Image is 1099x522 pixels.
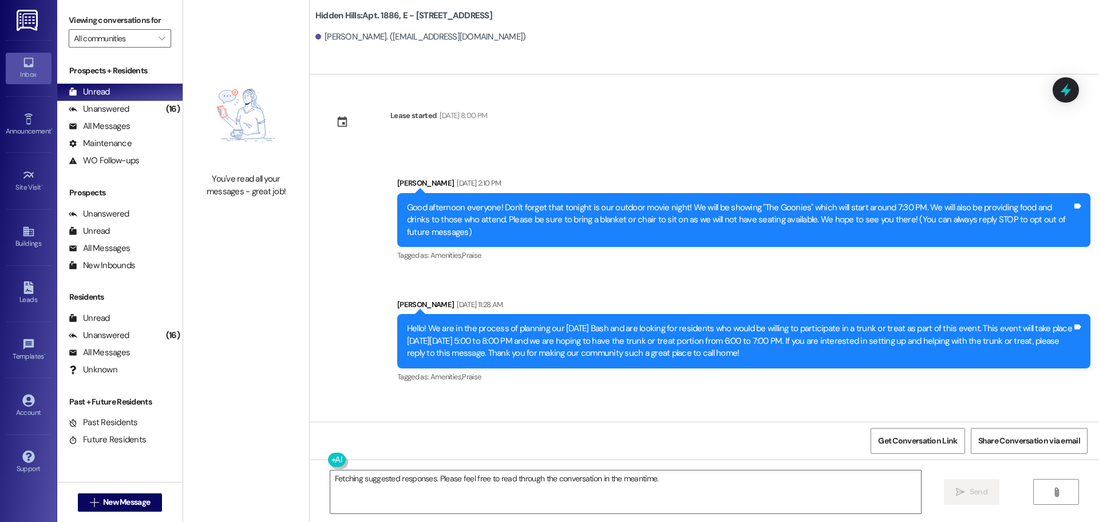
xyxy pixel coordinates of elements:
i:  [90,498,98,507]
div: Maintenance [69,138,132,150]
img: ResiDesk Logo [17,10,40,31]
span: • [51,125,53,134]
div: You've read all your messages - great job! [196,173,297,198]
div: Past Residents [69,417,138,429]
div: [DATE] 12:24 PM [493,419,543,431]
span: Praise [462,250,481,260]
a: Account [6,391,52,422]
div: New Inbounds [69,260,135,272]
div: Unread [69,225,110,237]
a: Support [6,447,52,478]
span: Share Conversation via email [978,435,1080,447]
span: • [44,351,46,359]
span: Send [970,486,987,498]
a: Leads [6,278,52,309]
input: All communities [74,29,153,48]
div: WO Follow-ups [69,155,139,167]
div: Residesk Automated Survey [397,419,1090,435]
span: Amenities , [430,372,462,382]
div: Good afternoon everyone! Don't forget that tonight is our outdoor movie night! We will be showing... [407,202,1072,238]
div: Prospects + Residents [57,65,183,77]
div: All Messages [69,120,130,132]
div: Past + Future Residents [57,396,183,408]
div: Tagged as: [397,247,1090,264]
div: Future Residents [69,434,146,446]
b: Hidden Hills: Apt. 1886, E - [STREET_ADDRESS] [315,10,492,22]
i:  [1052,488,1061,497]
div: Hello! We are in the process of planning our [DATE] Bash and are looking for residents who would ... [407,323,1072,359]
div: Unanswered [69,329,129,342]
div: [PERSON_NAME] [397,299,1090,315]
div: (16) [163,100,183,118]
div: All Messages [69,242,130,254]
button: Get Conversation Link [871,428,964,454]
span: Amenities , [430,250,462,260]
span: • [41,182,43,190]
div: Prospects [57,187,183,199]
div: Unknown [69,364,117,376]
div: Unread [69,312,110,324]
div: [PERSON_NAME] [397,177,1090,193]
a: Buildings [6,222,52,253]
span: New Message [103,496,150,508]
div: [DATE] 11:28 AM [454,299,503,311]
a: Site Visit • [6,166,52,197]
a: Templates • [6,335,52,366]
div: Tagged as: [397,368,1090,385]
div: Unanswered [69,208,129,220]
span: Praise [462,372,481,382]
span: Get Conversation Link [878,435,957,447]
img: empty-state [196,63,297,167]
i:  [956,488,964,497]
button: New Message [78,493,163,512]
div: (16) [163,327,183,344]
button: Share Conversation via email [971,428,1088,454]
div: Unanswered [69,103,129,115]
a: Inbox [6,53,52,84]
div: Residents [57,291,183,303]
div: [PERSON_NAME]. ([EMAIL_ADDRESS][DOMAIN_NAME]) [315,31,526,43]
textarea: Fetching suggested responses. Please feel free to read through the conversation in the meantime. [330,470,921,513]
div: Unread [69,86,110,98]
div: All Messages [69,347,130,359]
div: [DATE] 8:00 PM [437,109,487,121]
i:  [159,34,165,43]
label: Viewing conversations for [69,11,171,29]
button: Send [944,479,999,505]
div: [DATE] 2:10 PM [454,177,501,189]
div: Lease started [390,109,437,121]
